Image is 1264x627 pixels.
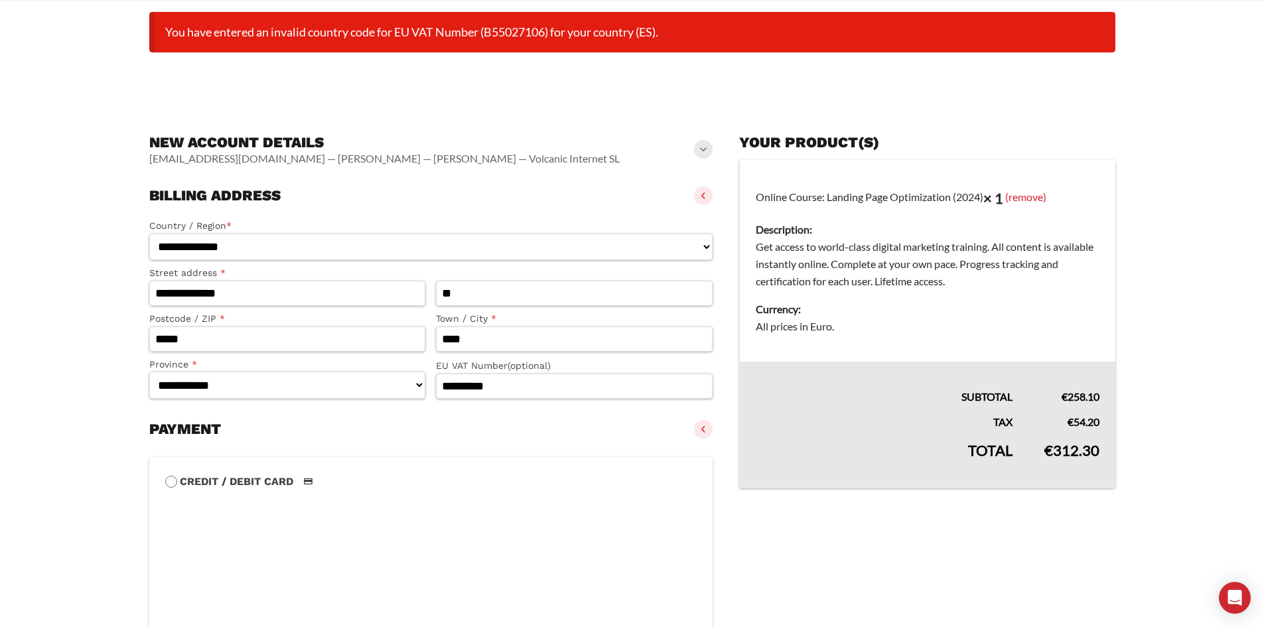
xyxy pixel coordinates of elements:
label: Postcode / ZIP [149,311,426,326]
span: € [1068,415,1074,428]
dd: Get access to world-class digital marketing training. All content is available instantly online. ... [756,238,1099,290]
label: Province [149,357,426,372]
input: Credit / Debit CardCredit / Debit Card [165,476,177,488]
span: (optional) [508,360,551,371]
label: Country / Region [149,218,713,234]
h3: New account details [149,133,620,152]
strong: × 1 [983,189,1003,207]
dt: Currency: [756,301,1099,318]
h3: Billing address [149,186,281,205]
th: Total [740,431,1028,489]
span: € [1062,390,1068,403]
th: Tax [740,405,1028,431]
span: € [1044,441,1053,459]
th: Subtotal [740,362,1028,405]
img: Credit / Debit Card [296,474,320,490]
td: Online Course: Landing Page Optimization (2024) [740,160,1115,362]
dt: Description: [756,221,1099,238]
bdi: 54.20 [1068,415,1099,428]
bdi: 312.30 [1044,441,1099,459]
vaadin-horizontal-layout: [EMAIL_ADDRESS][DOMAIN_NAME] — [PERSON_NAME] — [PERSON_NAME] — Volcanic Internet SL [149,152,620,165]
label: Town / City [436,311,713,326]
bdi: 258.10 [1062,390,1099,403]
li: You have entered an invalid country code for EU VAT Number (B55027106) for your country (ES). [149,12,1115,52]
h3: Payment [149,420,221,439]
label: Credit / Debit Card [165,473,697,490]
label: EU VAT Number [436,358,713,374]
div: Open Intercom Messenger [1219,582,1251,614]
label: Street address [149,265,426,281]
dd: All prices in Euro. [756,318,1099,335]
a: (remove) [1005,190,1046,203]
